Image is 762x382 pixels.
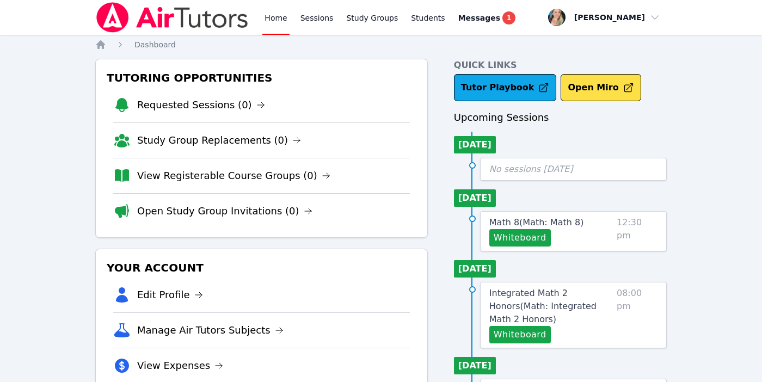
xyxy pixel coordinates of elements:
a: Manage Air Tutors Subjects [137,323,284,338]
a: Integrated Math 2 Honors(Math: Integrated Math 2 Honors) [489,287,612,326]
li: [DATE] [454,189,496,207]
span: 12:30 pm [617,216,657,247]
a: Math 8(Math: Math 8) [489,216,584,229]
a: View Expenses [137,358,223,373]
li: [DATE] [454,260,496,278]
a: Edit Profile [137,287,203,303]
span: Dashboard [134,40,176,49]
span: 08:00 pm [617,287,657,343]
span: 1 [502,11,515,24]
button: Whiteboard [489,326,551,343]
span: Integrated Math 2 Honors ( Math: Integrated Math 2 Honors ) [489,288,597,324]
a: Study Group Replacements (0) [137,133,301,148]
li: [DATE] [454,136,496,153]
h3: Your Account [105,258,419,278]
a: Dashboard [134,39,176,50]
span: Math 8 ( Math: Math 8 ) [489,217,584,227]
h3: Tutoring Opportunities [105,68,419,88]
h3: Upcoming Sessions [454,110,667,125]
button: Whiteboard [489,229,551,247]
li: [DATE] [454,357,496,374]
nav: Breadcrumb [95,39,667,50]
a: View Registerable Course Groups (0) [137,168,330,183]
button: Open Miro [561,74,641,101]
h4: Quick Links [454,59,667,72]
a: Open Study Group Invitations (0) [137,204,312,219]
a: Tutor Playbook [454,74,557,101]
a: Requested Sessions (0) [137,97,265,113]
span: Messages [458,13,500,23]
span: No sessions [DATE] [489,164,573,174]
img: Air Tutors [95,2,249,33]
